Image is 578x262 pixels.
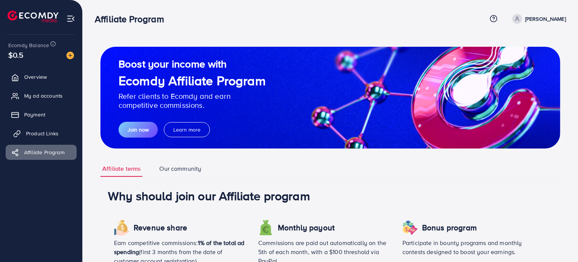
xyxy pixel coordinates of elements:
span: $0.5 [8,49,24,60]
img: icon revenue share [402,220,418,235]
p: Participate in bounty programs and monthly contests designed to boost your earnings. [402,238,535,256]
span: Overview [24,73,47,81]
a: Overview [6,69,77,84]
span: My ad accounts [24,92,63,100]
button: Learn more [164,122,210,137]
p: Refer clients to Ecomdy and earn [119,92,266,101]
a: My ad accounts [6,88,77,103]
a: Product Links [6,126,77,141]
a: Affiliate Program [6,145,77,160]
img: image [66,52,74,59]
h1: Why should join our Affiliate program [108,188,553,203]
img: menu [66,14,75,23]
span: Join now [128,126,149,133]
span: Payment [24,111,45,118]
h1: Ecomdy Affiliate Program [119,73,266,89]
p: [PERSON_NAME] [525,14,566,23]
img: logo [8,11,59,22]
a: Our community [157,161,203,177]
button: Join now [119,122,158,138]
span: Affiliate Program [24,149,65,156]
img: guide [100,47,560,149]
iframe: Chat [546,228,572,256]
a: Affiliate terms [100,161,142,177]
h4: Monthly payout [278,223,334,233]
h2: Boost your income with [119,58,266,70]
h4: Revenue share [134,223,187,233]
h3: Affiliate Program [95,14,170,25]
a: [PERSON_NAME] [509,14,566,24]
span: 1% of the total ad spending [114,239,245,256]
span: Ecomdy Balance [8,41,49,49]
h4: Bonus program [422,223,477,233]
span: Product Links [26,130,59,137]
p: competitive commissions. [119,101,266,110]
img: icon revenue share [258,220,273,235]
a: Payment [6,107,77,122]
img: icon revenue share [114,220,129,235]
